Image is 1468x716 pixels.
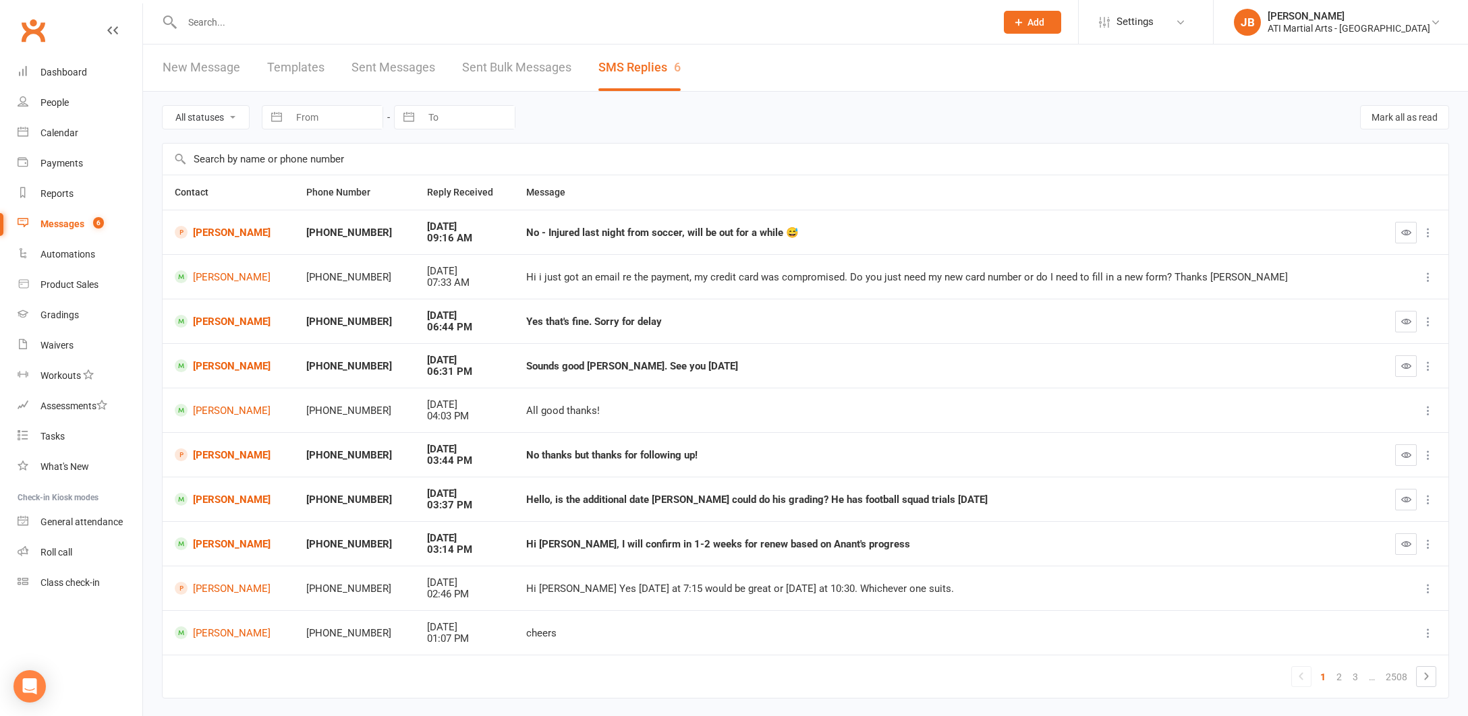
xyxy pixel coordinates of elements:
[427,533,502,544] div: [DATE]
[294,175,415,210] th: Phone Number
[526,227,1364,239] div: No - Injured last night from soccer, will be out for a while 😅
[40,188,74,199] div: Reports
[18,239,142,270] a: Automations
[18,179,142,209] a: Reports
[40,279,98,290] div: Product Sales
[1268,10,1430,22] div: [PERSON_NAME]
[163,144,1448,175] input: Search by name or phone number
[427,577,502,589] div: [DATE]
[18,209,142,239] a: Messages 6
[427,277,502,289] div: 07:33 AM
[267,44,324,91] a: Templates
[526,272,1364,283] div: Hi i just got an email re the payment, my credit card was compromised. Do you just need my new ca...
[514,175,1376,210] th: Message
[427,322,502,333] div: 06:44 PM
[427,366,502,378] div: 06:31 PM
[40,577,100,588] div: Class check-in
[1027,17,1044,28] span: Add
[18,452,142,482] a: What's New
[427,399,502,411] div: [DATE]
[306,227,403,239] div: [PHONE_NUMBER]
[40,516,123,527] div: General attendance
[175,493,282,506] a: [PERSON_NAME]
[427,411,502,422] div: 04:03 PM
[306,494,403,506] div: [PHONE_NUMBER]
[40,67,87,78] div: Dashboard
[40,340,74,351] div: Waivers
[674,60,681,74] div: 6
[40,218,84,229] div: Messages
[18,118,142,148] a: Calendar
[427,233,502,244] div: 09:16 AM
[175,270,282,283] a: [PERSON_NAME]
[1004,11,1061,34] button: Add
[427,589,502,600] div: 02:46 PM
[1363,667,1380,686] a: …
[462,44,571,91] a: Sent Bulk Messages
[526,494,1364,506] div: Hello, is the additional date [PERSON_NAME] could do his grading? He has football squad trials [D...
[40,158,83,169] div: Payments
[306,450,403,461] div: [PHONE_NUMBER]
[1331,667,1347,686] a: 2
[175,537,282,550] a: [PERSON_NAME]
[1380,667,1413,686] a: 2508
[427,500,502,511] div: 03:37 PM
[1315,667,1331,686] a: 1
[351,44,435,91] a: Sent Messages
[40,547,72,558] div: Roll call
[306,405,403,417] div: [PHONE_NUMBER]
[18,361,142,391] a: Workouts
[18,391,142,421] a: Assessments
[18,507,142,537] a: General attendance kiosk mode
[526,450,1364,461] div: No thanks but thanks for following up!
[526,316,1364,328] div: Yes that's fine. Sorry for delay
[598,44,681,91] a: SMS Replies6
[306,628,403,639] div: [PHONE_NUMBER]
[18,421,142,452] a: Tasks
[40,400,107,411] div: Assessments
[427,488,502,500] div: [DATE]
[306,272,403,283] div: [PHONE_NUMBER]
[18,88,142,118] a: People
[13,670,46,703] div: Open Intercom Messenger
[1117,7,1154,37] span: Settings
[175,582,282,595] a: [PERSON_NAME]
[427,455,502,467] div: 03:44 PM
[175,359,282,372] a: [PERSON_NAME]
[175,315,282,328] a: [PERSON_NAME]
[40,431,65,442] div: Tasks
[289,106,383,129] input: From
[178,13,986,32] input: Search...
[18,148,142,179] a: Payments
[306,539,403,550] div: [PHONE_NUMBER]
[415,175,514,210] th: Reply Received
[18,330,142,361] a: Waivers
[526,539,1364,550] div: Hi [PERSON_NAME], I will confirm in 1-2 weeks for renew based on Anant's progress
[306,361,403,372] div: [PHONE_NUMBER]
[427,544,502,556] div: 03:14 PM
[427,310,502,322] div: [DATE]
[306,583,403,595] div: [PHONE_NUMBER]
[1347,667,1363,686] a: 3
[18,57,142,88] a: Dashboard
[163,44,240,91] a: New Message
[427,221,502,233] div: [DATE]
[18,270,142,300] a: Product Sales
[427,622,502,633] div: [DATE]
[175,226,282,239] a: [PERSON_NAME]
[175,448,282,461] a: [PERSON_NAME]
[306,316,403,328] div: [PHONE_NUMBER]
[427,266,502,277] div: [DATE]
[93,217,104,229] span: 6
[40,309,79,320] div: Gradings
[427,633,502,645] div: 01:07 PM
[40,370,81,381] div: Workouts
[1360,105,1449,129] button: Mark all as read
[40,97,69,108] div: People
[427,355,502,366] div: [DATE]
[526,405,1364,417] div: All good thanks!
[40,249,95,260] div: Automations
[163,175,294,210] th: Contact
[175,404,282,417] a: [PERSON_NAME]
[16,13,50,47] a: Clubworx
